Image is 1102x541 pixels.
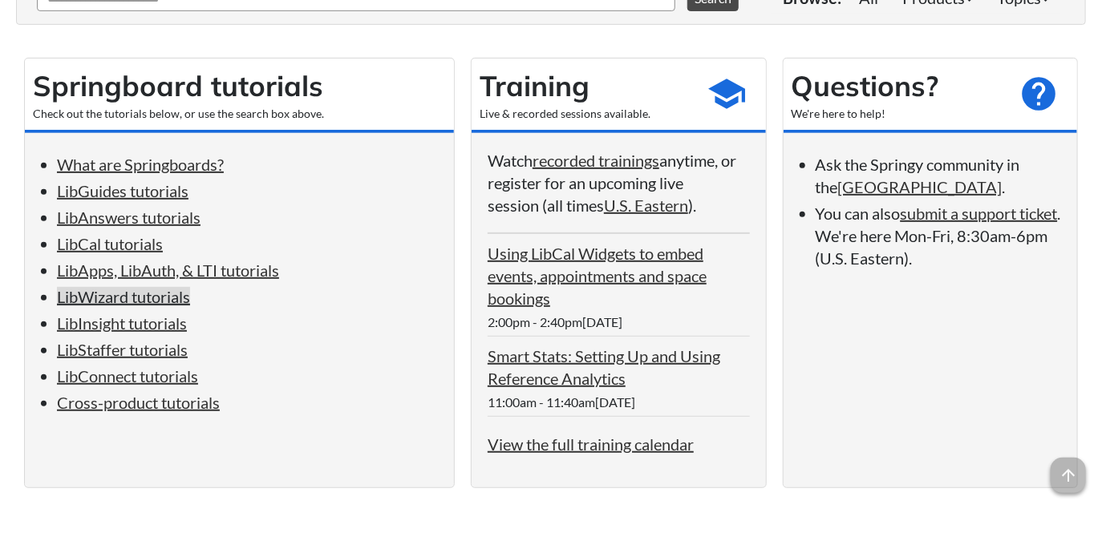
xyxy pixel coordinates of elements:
[488,244,707,308] a: Using LibCal Widgets to embed events, appointments and space bookings
[33,67,446,106] h2: Springboard tutorials
[57,155,224,174] a: What are Springboards?
[533,151,659,170] a: recorded trainings
[57,234,163,253] a: LibCal tutorials
[480,67,697,106] h2: Training
[488,149,750,216] p: Watch anytime, or register for an upcoming live session (all times ).
[480,106,697,122] div: Live & recorded sessions available.
[838,177,1003,196] a: [GEOGRAPHIC_DATA]
[1051,458,1086,493] span: arrow_upward
[57,287,190,306] a: LibWizard tutorials
[901,204,1058,223] a: submit a support ticket
[57,340,188,359] a: LibStaffer tutorials
[816,153,1062,198] li: Ask the Springy community in the .
[488,314,622,329] span: 2:00pm - 2:40pm[DATE]
[707,74,747,114] span: school
[792,67,1009,106] h2: Questions?
[57,313,187,333] a: LibInsight tutorials
[57,393,220,412] a: Cross-product tutorials
[816,202,1062,269] li: You can also . We're here Mon-Fri, 8:30am-6pm (U.S. Eastern).
[1051,459,1086,478] a: arrow_upward
[57,208,201,227] a: LibAnswers tutorials
[1019,74,1059,114] span: help
[604,196,688,215] a: U.S. Eastern
[488,394,635,410] span: 11:00am - 11:40am[DATE]
[57,181,188,200] a: LibGuides tutorials
[33,106,446,122] div: Check out the tutorials below, or use the search box above.
[488,434,694,454] a: View the full training calendar
[488,346,720,388] a: Smart Stats: Setting Up and Using Reference Analytics
[57,260,279,280] a: LibApps, LibAuth, & LTI tutorials
[57,366,198,386] a: LibConnect tutorials
[792,106,1009,122] div: We're here to help!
